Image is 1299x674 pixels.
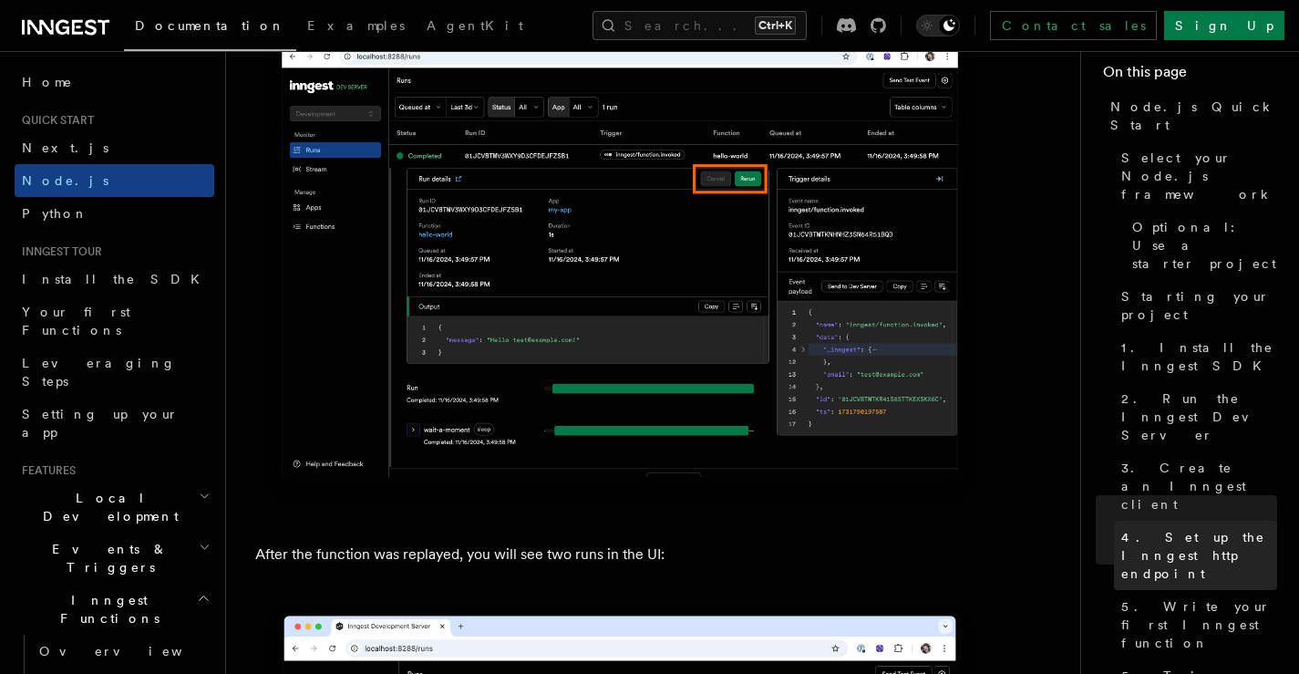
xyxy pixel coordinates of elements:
[1164,11,1284,40] a: Sign Up
[1114,382,1277,451] a: 2. Run the Inngest Dev Server
[1121,528,1277,583] span: 4. Set up the Inngest http endpoint
[15,591,197,627] span: Inngest Functions
[255,542,985,567] p: After the function was replayed, you will see two runs in the UI:
[15,263,214,296] a: Install the SDK
[15,489,199,525] span: Local Development
[15,244,102,259] span: Inngest tour
[22,305,130,337] span: Your first Functions
[255,8,985,513] img: Run details expanded with rerun and cancel buttons highlighted
[39,644,227,658] span: Overview
[1121,389,1277,444] span: 2. Run the Inngest Dev Server
[15,347,214,398] a: Leveraging Steps
[427,18,523,33] span: AgentKit
[307,18,405,33] span: Examples
[15,540,199,576] span: Events & Triggers
[135,18,285,33] span: Documentation
[1132,218,1277,273] span: Optional: Use a starter project
[32,635,214,668] a: Overview
[1125,211,1277,280] a: Optional: Use a starter project
[22,407,179,440] span: Setting up your app
[15,533,214,584] button: Events & Triggers
[1121,338,1277,375] span: 1. Install the Inngest SDK
[1110,98,1277,134] span: Node.js Quick Start
[1114,521,1277,590] a: 4. Set up the Inngest http endpoint
[22,356,176,389] span: Leveraging Steps
[22,73,73,91] span: Home
[916,15,960,36] button: Toggle dark mode
[22,272,211,286] span: Install the SDK
[990,11,1157,40] a: Contact sales
[15,197,214,230] a: Python
[22,173,108,188] span: Node.js
[1114,141,1277,211] a: Select your Node.js framework
[15,482,214,533] button: Local Development
[15,398,214,449] a: Setting up your app
[15,463,76,478] span: Features
[22,206,88,221] span: Python
[1121,149,1277,203] span: Select your Node.js framework
[124,5,296,51] a: Documentation
[15,113,94,128] span: Quick start
[15,66,214,99] a: Home
[296,5,416,49] a: Examples
[1114,280,1277,331] a: Starting your project
[1114,331,1277,382] a: 1. Install the Inngest SDK
[1121,459,1277,513] span: 3. Create an Inngest client
[15,131,214,164] a: Next.js
[1114,590,1277,659] a: 5. Write your first Inngest function
[15,296,214,347] a: Your first Functions
[1114,451,1277,521] a: 3. Create an Inngest client
[1121,597,1277,652] span: 5. Write your first Inngest function
[1121,287,1277,324] span: Starting your project
[593,11,807,40] button: Search...Ctrl+K
[755,16,796,35] kbd: Ctrl+K
[416,5,534,49] a: AgentKit
[15,164,214,197] a: Node.js
[1103,90,1277,141] a: Node.js Quick Start
[15,584,214,635] button: Inngest Functions
[22,140,108,155] span: Next.js
[1103,61,1277,90] h4: On this page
